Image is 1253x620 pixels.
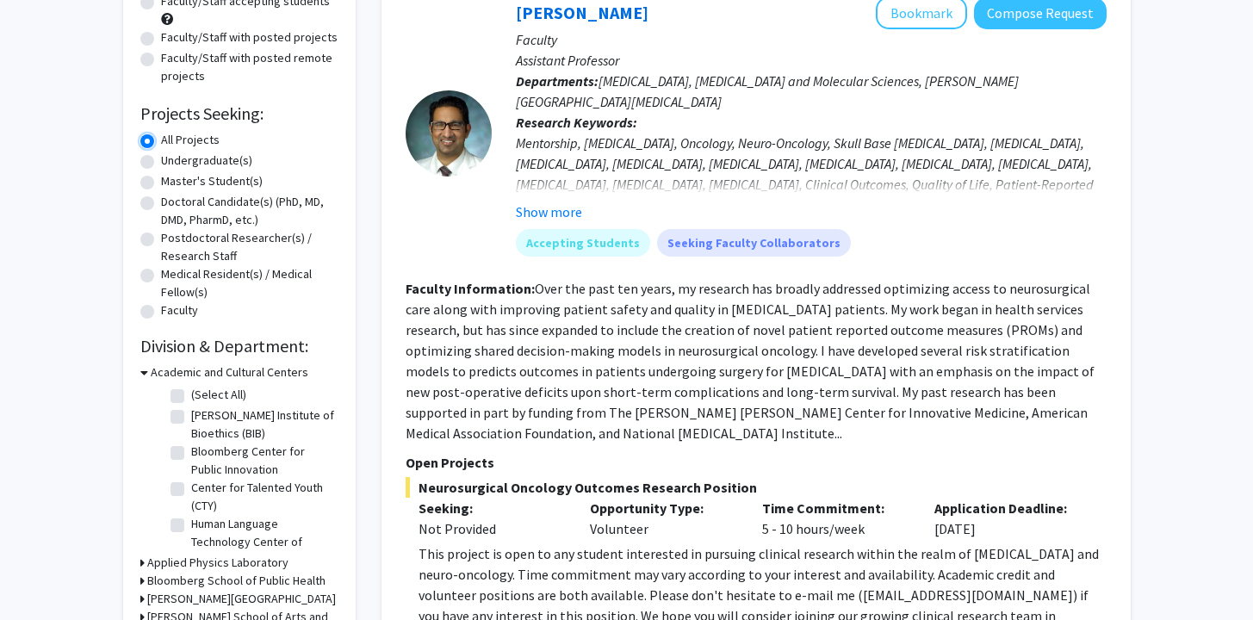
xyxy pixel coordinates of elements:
button: Show more [516,201,582,222]
label: Undergraduate(s) [161,152,252,170]
iframe: Chat [13,542,73,607]
h3: Academic and Cultural Centers [151,363,308,381]
p: Assistant Professor [516,50,1107,71]
label: Postdoctoral Researcher(s) / Research Staff [161,229,338,265]
label: Human Language Technology Center of Excellence (HLTCOE) [191,515,334,569]
div: 5 - 10 hours/week [749,498,921,539]
mat-chip: Accepting Students [516,229,650,257]
p: Open Projects [406,452,1107,473]
div: Mentorship, [MEDICAL_DATA], Oncology, Neuro-Oncology, Skull Base [MEDICAL_DATA], [MEDICAL_DATA], ... [516,133,1107,257]
h2: Projects Seeking: [140,103,338,124]
h3: Applied Physics Laboratory [147,554,288,572]
div: [DATE] [921,498,1094,539]
label: [PERSON_NAME] Institute of Bioethics (BIB) [191,406,334,443]
div: Volunteer [577,498,749,539]
label: Medical Resident(s) / Medical Fellow(s) [161,265,338,301]
h3: [PERSON_NAME][GEOGRAPHIC_DATA] [147,590,336,608]
b: Departments: [516,72,599,90]
p: Faculty [516,29,1107,50]
span: Neurosurgical Oncology Outcomes Research Position [406,477,1107,498]
label: Doctoral Candidate(s) (PhD, MD, DMD, PharmD, etc.) [161,193,338,229]
mat-chip: Seeking Faculty Collaborators [657,229,851,257]
label: Master's Student(s) [161,172,263,190]
label: Faculty [161,301,198,319]
label: Faculty/Staff with posted remote projects [161,49,338,85]
label: Faculty/Staff with posted projects [161,28,338,46]
label: All Projects [161,131,220,149]
p: Application Deadline: [934,498,1081,518]
b: Research Keywords: [516,114,637,131]
a: [PERSON_NAME] [516,2,648,23]
p: Time Commitment: [762,498,909,518]
h2: Division & Department: [140,336,338,356]
b: Faculty Information: [406,280,535,297]
div: Not Provided [419,518,565,539]
label: (Select All) [191,386,246,404]
span: [MEDICAL_DATA], [MEDICAL_DATA] and Molecular Sciences, [PERSON_NAME][GEOGRAPHIC_DATA][MEDICAL_DATA] [516,72,1019,110]
fg-read-more: Over the past ten years, my research has broadly addressed optimizing access to neurosurgical car... [406,280,1095,442]
p: Opportunity Type: [590,498,736,518]
label: Bloomberg Center for Public Innovation [191,443,334,479]
p: Seeking: [419,498,565,518]
h3: Bloomberg School of Public Health [147,572,326,590]
label: Center for Talented Youth (CTY) [191,479,334,515]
